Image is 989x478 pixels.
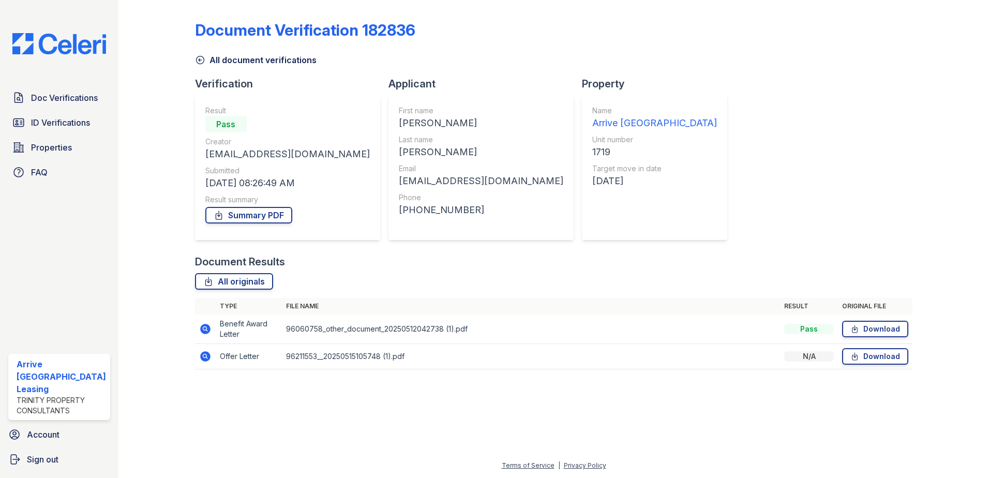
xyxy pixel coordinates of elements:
span: Account [27,428,59,441]
div: [DATE] [592,174,717,188]
div: Phone [399,192,563,203]
a: ID Verifications [8,112,110,133]
div: Email [399,163,563,174]
td: Offer Letter [216,344,282,369]
a: All document verifications [195,54,317,66]
a: Name Arrive [GEOGRAPHIC_DATA] [592,106,717,130]
div: [PHONE_NUMBER] [399,203,563,217]
span: Doc Verifications [31,92,98,104]
td: Benefit Award Letter [216,315,282,344]
div: Pass [205,116,247,132]
span: Properties [31,141,72,154]
a: Download [842,348,908,365]
img: CE_Logo_Blue-a8612792a0a2168367f1c8372b55b34899dd931a85d93a1a3d3e32e68fde9ad4.png [4,33,114,54]
a: Doc Verifications [8,87,110,108]
div: Result summary [205,195,370,205]
th: Type [216,298,282,315]
a: All originals [195,273,273,290]
span: ID Verifications [31,116,90,129]
div: Document Verification 182836 [195,21,415,39]
a: Properties [8,137,110,158]
div: Unit number [592,135,717,145]
div: Verification [195,77,388,91]
div: Creator [205,137,370,147]
a: Download [842,321,908,337]
td: 96211553__20250515105748 (1).pdf [282,344,781,369]
th: File name [282,298,781,315]
div: First name [399,106,563,116]
div: Name [592,106,717,116]
th: Original file [838,298,912,315]
div: N/A [784,351,834,362]
div: Trinity Property Consultants [17,395,106,416]
div: Arrive [GEOGRAPHIC_DATA] Leasing [17,358,106,395]
a: FAQ [8,162,110,183]
div: Applicant [388,77,582,91]
a: Terms of Service [502,461,555,469]
div: Property [582,77,736,91]
div: Pass [784,324,834,334]
div: Submitted [205,166,370,176]
div: [EMAIL_ADDRESS][DOMAIN_NAME] [205,147,370,161]
div: Result [205,106,370,116]
a: Privacy Policy [564,461,606,469]
div: Arrive [GEOGRAPHIC_DATA] [592,116,717,130]
div: [DATE] 08:26:49 AM [205,176,370,190]
span: FAQ [31,166,48,178]
div: 1719 [592,145,717,159]
a: Summary PDF [205,207,292,223]
div: [EMAIL_ADDRESS][DOMAIN_NAME] [399,174,563,188]
td: 96060758_other_document_20250512042738 (1).pdf [282,315,781,344]
div: | [558,461,560,469]
span: Sign out [27,453,58,466]
div: [PERSON_NAME] [399,116,563,130]
a: Account [4,424,114,445]
div: Last name [399,135,563,145]
th: Result [780,298,838,315]
div: Document Results [195,255,285,269]
div: [PERSON_NAME] [399,145,563,159]
a: Sign out [4,449,114,470]
div: Target move in date [592,163,717,174]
